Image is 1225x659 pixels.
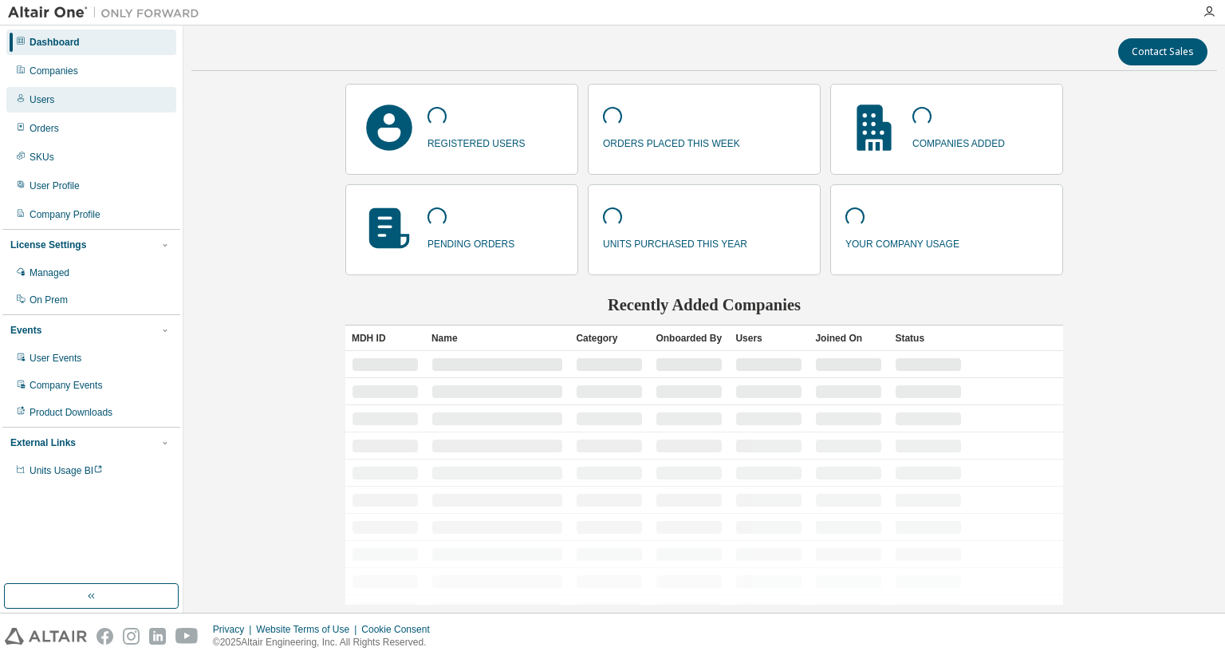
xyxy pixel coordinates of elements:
[30,122,59,135] div: Orders
[603,132,740,151] p: orders placed this week
[30,65,78,77] div: Companies
[912,132,1005,151] p: companies added
[10,324,41,337] div: Events
[815,326,882,351] div: Joined On
[8,5,207,21] img: Altair One
[30,151,54,164] div: SKUs
[97,628,113,645] img: facebook.svg
[30,208,100,221] div: Company Profile
[345,294,1063,315] h2: Recently Added Companies
[845,233,959,251] p: your company usage
[213,636,439,649] p: © 2025 Altair Engineering, Inc. All Rights Reserved.
[30,266,69,279] div: Managed
[30,465,103,476] span: Units Usage BI
[30,180,80,192] div: User Profile
[123,628,140,645] img: instagram.svg
[30,294,68,306] div: On Prem
[149,628,166,645] img: linkedin.svg
[30,93,54,106] div: Users
[735,326,802,351] div: Users
[213,623,256,636] div: Privacy
[656,326,723,351] div: Onboarded By
[431,326,564,351] div: Name
[30,379,102,392] div: Company Events
[427,233,514,251] p: pending orders
[1118,38,1207,65] button: Contact Sales
[361,623,439,636] div: Cookie Consent
[256,623,361,636] div: Website Terms of Use
[30,352,81,365] div: User Events
[10,436,76,449] div: External Links
[30,36,80,49] div: Dashboard
[5,628,87,645] img: altair_logo.svg
[30,406,112,419] div: Product Downloads
[175,628,199,645] img: youtube.svg
[10,239,86,251] div: License Settings
[427,132,526,151] p: registered users
[603,233,747,251] p: units purchased this year
[352,326,419,351] div: MDH ID
[576,326,643,351] div: Category
[895,326,962,351] div: Status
